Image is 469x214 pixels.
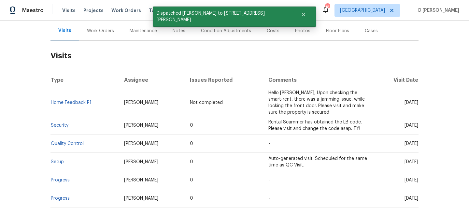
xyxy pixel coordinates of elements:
[87,28,114,34] div: Work Orders
[124,196,158,201] span: [PERSON_NAME]
[268,178,270,182] span: -
[124,141,158,146] span: [PERSON_NAME]
[50,41,419,71] h2: Visits
[325,4,330,10] div: 18
[149,8,163,13] span: Tasks
[51,100,92,105] a: Home Feedback P1
[51,141,84,146] a: Quality Control
[51,123,68,128] a: Security
[374,71,419,89] th: Visit Date
[365,28,378,34] div: Cases
[293,8,314,21] button: Close
[22,7,44,14] span: Maestro
[268,196,270,201] span: -
[185,71,263,89] th: Issues Reported
[416,7,459,14] span: D [PERSON_NAME]
[173,28,185,34] div: Notes
[268,120,362,131] span: Rental Scammer has obtained the LB code. Please visit and change the code asap. TY!
[190,141,193,146] span: 0
[58,27,71,34] div: Visits
[268,156,367,167] span: Auto-generated visit. Scheduled for the same time as QC Visit.
[51,160,64,164] a: Setup
[111,7,141,14] span: Work Orders
[119,71,185,89] th: Assignee
[51,178,70,182] a: Progress
[190,160,193,164] span: 0
[51,196,70,201] a: Progress
[295,28,310,34] div: Photos
[405,141,418,146] span: [DATE]
[130,28,157,34] div: Maintenance
[405,123,418,128] span: [DATE]
[405,178,418,182] span: [DATE]
[268,91,365,115] span: Hello [PERSON_NAME], Upon checking the smart-rent, there was a jamming issue, while locking the f...
[268,141,270,146] span: -
[340,7,385,14] span: [GEOGRAPHIC_DATA]
[201,28,251,34] div: Condition Adjustments
[190,100,223,105] span: Not completed
[326,28,349,34] div: Floor Plans
[124,178,158,182] span: [PERSON_NAME]
[190,178,193,182] span: 0
[405,160,418,164] span: [DATE]
[83,7,104,14] span: Projects
[50,71,119,89] th: Type
[263,71,374,89] th: Comments
[153,7,293,27] span: Dispatched [PERSON_NAME] to [STREET_ADDRESS][PERSON_NAME]
[124,123,158,128] span: [PERSON_NAME]
[124,100,158,105] span: [PERSON_NAME]
[405,196,418,201] span: [DATE]
[267,28,279,34] div: Costs
[405,100,418,105] span: [DATE]
[190,123,193,128] span: 0
[124,160,158,164] span: [PERSON_NAME]
[62,7,76,14] span: Visits
[190,196,193,201] span: 0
